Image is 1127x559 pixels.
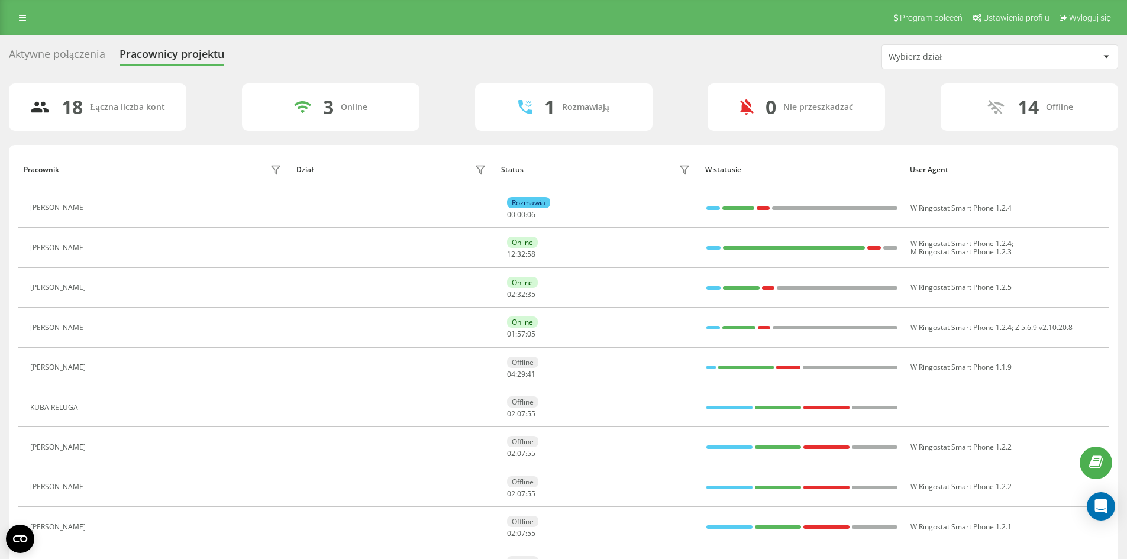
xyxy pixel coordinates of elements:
[1018,96,1039,118] div: 14
[507,277,538,288] div: Online
[30,283,89,292] div: [PERSON_NAME]
[527,209,535,219] span: 06
[517,448,525,458] span: 07
[783,102,853,112] div: Nie przeszkadzać
[517,369,525,379] span: 29
[501,166,524,174] div: Status
[9,48,105,66] div: Aktywne połączenia
[910,522,1012,532] span: W Ringostat Smart Phone 1.2.1
[507,476,538,487] div: Offline
[527,249,535,259] span: 58
[62,96,83,118] div: 18
[507,329,515,339] span: 01
[507,209,515,219] span: 00
[507,516,538,527] div: Offline
[910,282,1012,292] span: W Ringostat Smart Phone 1.2.5
[766,96,776,118] div: 0
[507,249,515,259] span: 12
[323,96,334,118] div: 3
[1046,102,1073,112] div: Offline
[507,357,538,368] div: Offline
[24,166,59,174] div: Pracownik
[507,436,538,447] div: Offline
[517,489,525,499] span: 07
[507,369,515,379] span: 04
[889,52,1030,62] div: Wybierz dział
[30,203,89,212] div: [PERSON_NAME]
[527,448,535,458] span: 55
[1087,492,1115,521] div: Open Intercom Messenger
[517,329,525,339] span: 57
[507,450,535,458] div: : :
[507,250,535,259] div: : :
[30,363,89,371] div: [PERSON_NAME]
[507,370,535,379] div: : :
[507,409,515,419] span: 02
[517,289,525,299] span: 32
[910,362,1012,372] span: W Ringostat Smart Phone 1.1.9
[705,166,899,174] div: W statusie
[910,482,1012,492] span: W Ringostat Smart Phone 1.2.2
[983,13,1050,22] span: Ustawienia profilu
[527,528,535,538] span: 55
[1015,322,1073,332] span: Z 5.6.9 v2.10.20.8
[341,102,367,112] div: Online
[1069,13,1111,22] span: Wyloguj się
[910,322,1012,332] span: W Ringostat Smart Phone 1.2.4
[517,409,525,419] span: 07
[90,102,164,112] div: Łączna liczba kont
[507,489,515,499] span: 02
[507,330,535,338] div: : :
[517,209,525,219] span: 00
[507,448,515,458] span: 02
[507,197,550,208] div: Rozmawia
[527,369,535,379] span: 41
[507,528,515,538] span: 02
[507,529,535,538] div: : :
[30,443,89,451] div: [PERSON_NAME]
[910,203,1012,213] span: W Ringostat Smart Phone 1.2.4
[507,396,538,408] div: Offline
[910,247,1012,257] span: M Ringostat Smart Phone 1.2.3
[527,289,535,299] span: 35
[527,409,535,419] span: 55
[507,316,538,328] div: Online
[527,329,535,339] span: 05
[507,237,538,248] div: Online
[6,525,34,553] button: Open CMP widget
[507,490,535,498] div: : :
[910,442,1012,452] span: W Ringostat Smart Phone 1.2.2
[562,102,609,112] div: Rozmawiają
[910,166,1103,174] div: User Agent
[517,249,525,259] span: 32
[30,244,89,252] div: [PERSON_NAME]
[507,289,515,299] span: 02
[527,489,535,499] span: 55
[900,13,963,22] span: Program poleceń
[517,528,525,538] span: 07
[910,238,1012,248] span: W Ringostat Smart Phone 1.2.4
[544,96,555,118] div: 1
[30,483,89,491] div: [PERSON_NAME]
[507,290,535,299] div: : :
[120,48,224,66] div: Pracownicy projektu
[507,410,535,418] div: : :
[296,166,313,174] div: Dział
[507,211,535,219] div: : :
[30,324,89,332] div: [PERSON_NAME]
[30,523,89,531] div: [PERSON_NAME]
[30,403,81,412] div: KUBA RELUGA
